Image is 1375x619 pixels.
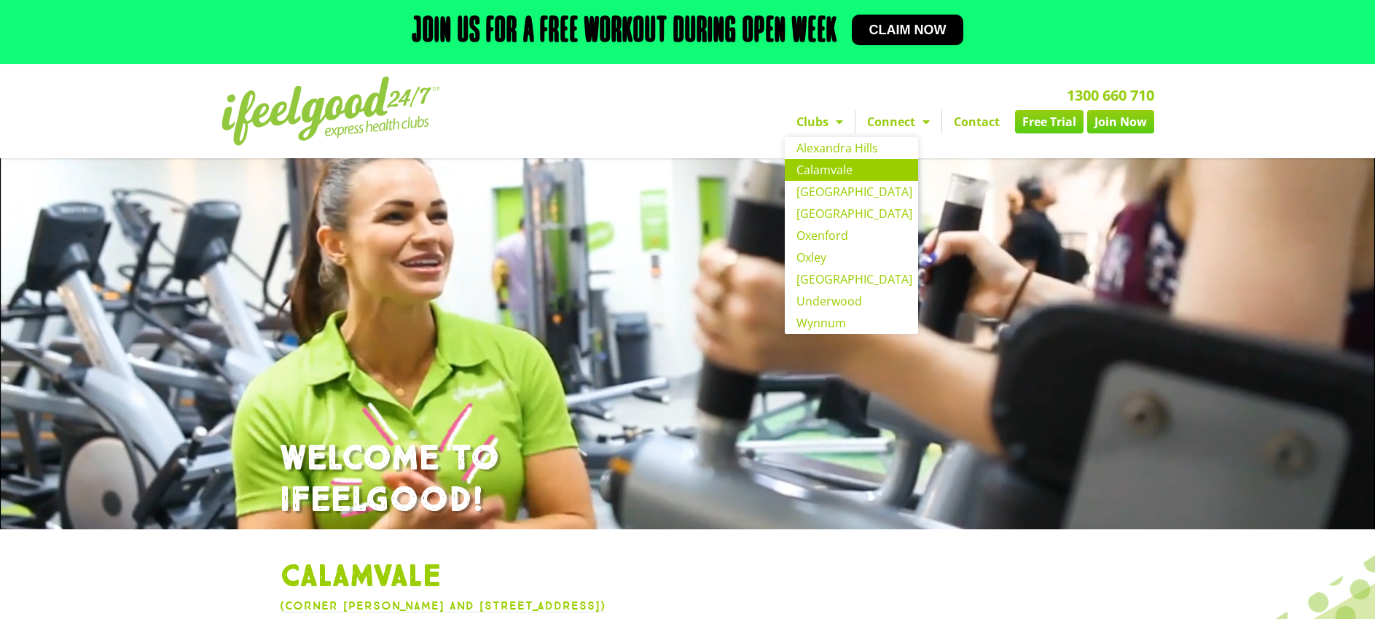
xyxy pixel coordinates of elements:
nav: Menu [553,110,1154,133]
a: Claim now [852,15,964,45]
h1: WELCOME TO IFEELGOOD! [280,438,1096,522]
a: [GEOGRAPHIC_DATA] [785,268,918,290]
a: Underwood [785,290,918,312]
a: Oxley [785,246,918,268]
a: (Corner [PERSON_NAME] and [STREET_ADDRESS]) [280,599,606,612]
a: Join Now [1087,110,1154,133]
h1: Calamvale [280,558,1096,596]
span: Claim now [869,23,947,36]
h2: Join us for a free workout during open week [412,15,837,50]
a: Connect [855,110,941,133]
a: Oxenford [785,225,918,246]
a: Contact [942,110,1011,133]
a: Calamvale [785,159,918,181]
a: [GEOGRAPHIC_DATA] [785,203,918,225]
ul: Clubs [785,137,918,334]
a: Alexandra Hills [785,137,918,159]
a: Clubs [785,110,855,133]
a: Free Trial [1015,110,1084,133]
a: 1300 660 710 [1067,85,1154,105]
a: Wynnum [785,312,918,334]
a: [GEOGRAPHIC_DATA] [785,181,918,203]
